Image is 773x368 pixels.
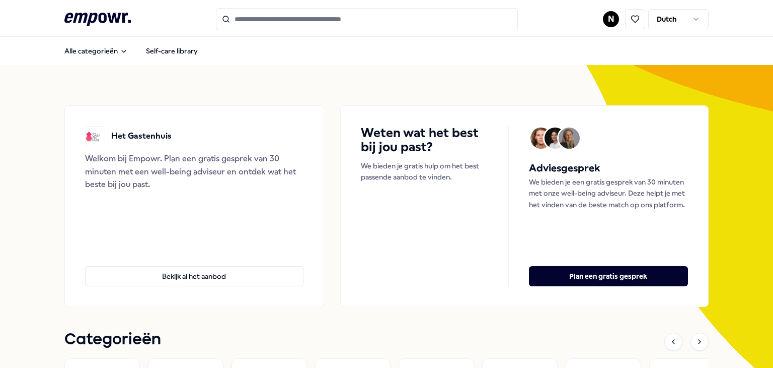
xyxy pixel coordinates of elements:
[56,41,136,61] button: Alle categorieën
[85,126,105,146] img: Het Gastenhuis
[85,250,303,286] a: Bekijk al het aanbod
[111,130,172,143] p: Het Gastenhuis
[361,126,488,154] h4: Weten wat het best bij jou past?
[216,8,518,30] input: Search for products, categories or subcategories
[85,152,303,191] div: Welkom bij Empowr. Plan een gratis gesprek van 30 minuten met een well-being adviseur en ontdek w...
[529,266,688,286] button: Plan een gratis gesprek
[545,128,566,149] img: Avatar
[56,41,206,61] nav: Main
[361,160,488,183] p: We bieden je gratis hulp om het best passende aanbod te vinden.
[529,176,688,210] p: We bieden je een gratis gesprek van 30 minuten met onze well-being adviseur. Deze helpt je met he...
[603,11,619,27] button: N
[559,128,580,149] img: Avatar
[85,266,303,286] button: Bekijk al het aanbod
[64,327,161,352] h1: Categorieën
[529,160,688,176] h5: Adviesgesprek
[138,41,206,61] a: Self-care library
[530,128,552,149] img: Avatar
